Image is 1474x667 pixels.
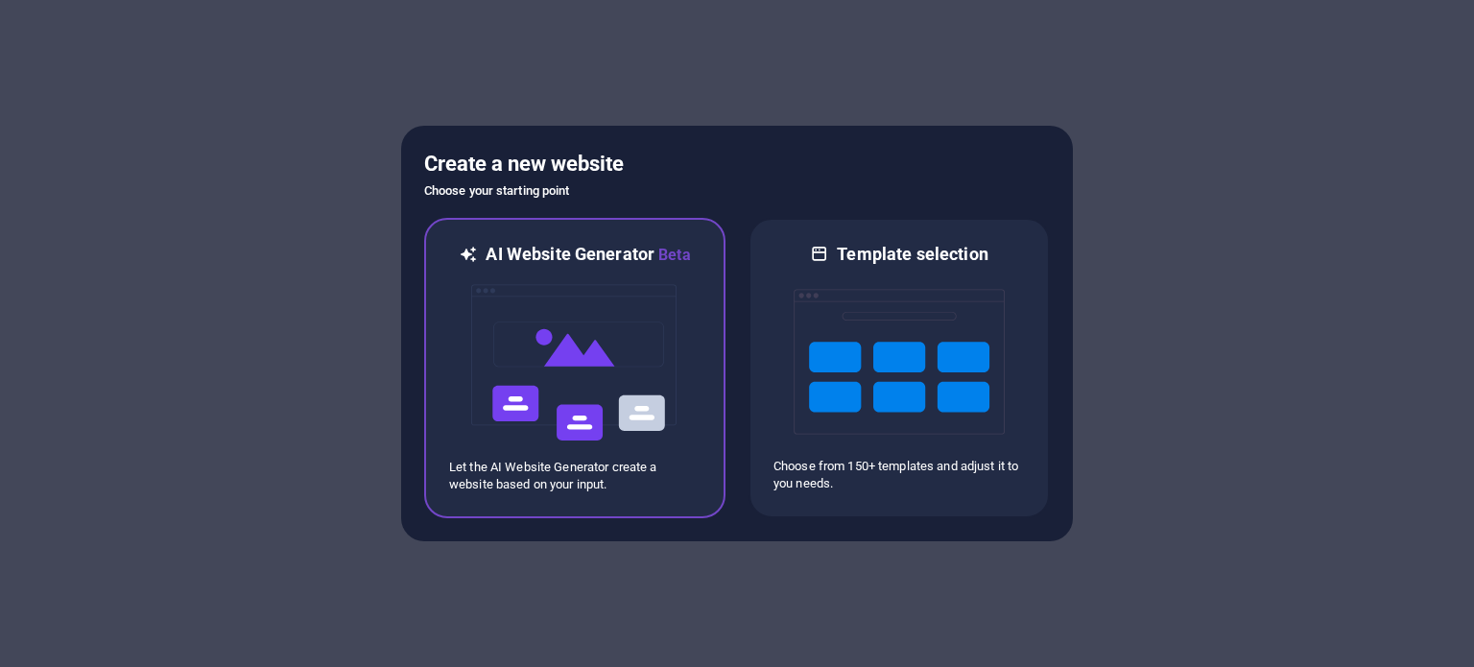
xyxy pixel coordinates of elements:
h6: AI Website Generator [486,243,690,267]
p: Choose from 150+ templates and adjust it to you needs. [773,458,1025,492]
div: AI Website GeneratorBetaaiLet the AI Website Generator create a website based on your input. [424,218,725,518]
span: Beta [654,246,691,264]
div: Template selectionChoose from 150+ templates and adjust it to you needs. [749,218,1050,518]
h6: Choose your starting point [424,179,1050,202]
h5: Create a new website [424,149,1050,179]
p: Let the AI Website Generator create a website based on your input. [449,459,701,493]
img: ai [469,267,680,459]
h6: Template selection [837,243,987,266]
